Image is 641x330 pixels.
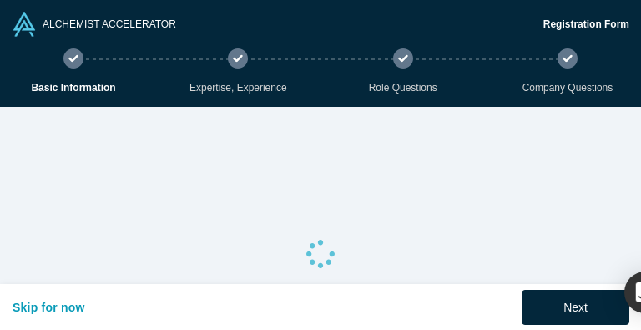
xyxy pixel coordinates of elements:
p: Company Questions [522,80,613,95]
p: Expertise, Experience [189,80,287,95]
p: Basic Information [31,80,115,95]
button: Skip for now [12,290,86,325]
button: Next [522,290,629,325]
p: ALCHEMIST ACCELERATOR [43,17,176,32]
img: Alchemist Accelerator Logomark [12,12,37,37]
p: Loading form... [281,281,359,298]
strong: Registration Form [543,18,629,30]
p: Role Questions [369,80,437,95]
